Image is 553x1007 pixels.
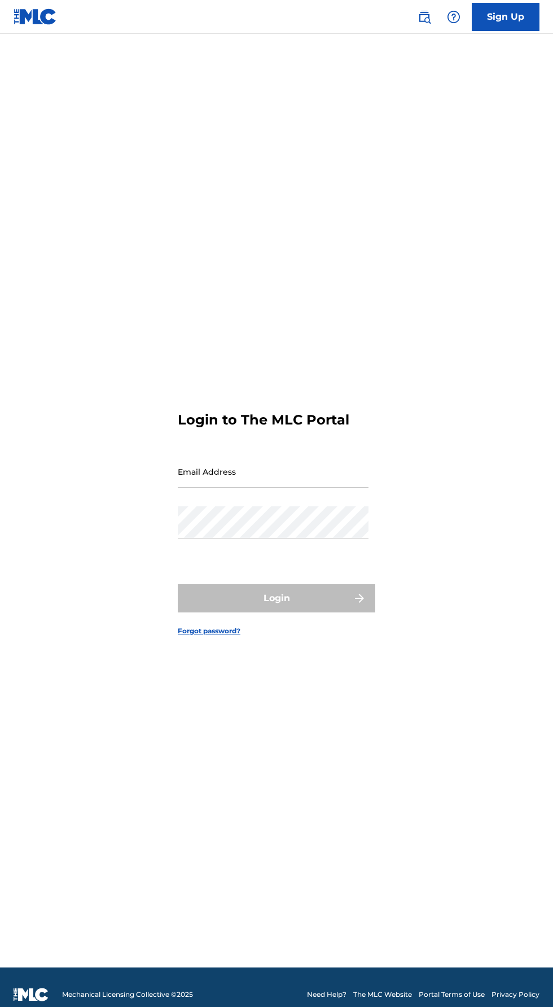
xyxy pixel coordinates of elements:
[353,990,412,1000] a: The MLC Website
[307,990,346,1000] a: Need Help?
[491,990,539,1000] a: Privacy Policy
[62,990,193,1000] span: Mechanical Licensing Collective © 2025
[419,990,485,1000] a: Portal Terms of Use
[442,6,465,28] div: Help
[14,8,57,25] img: MLC Logo
[413,6,436,28] a: Public Search
[447,10,460,24] img: help
[472,3,539,31] a: Sign Up
[497,953,553,1007] iframe: Chat Widget
[178,411,349,428] h3: Login to The MLC Portal
[418,10,431,24] img: search
[178,626,240,636] a: Forgot password?
[14,988,49,1001] img: logo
